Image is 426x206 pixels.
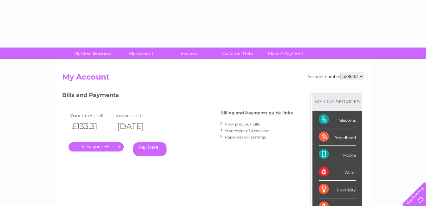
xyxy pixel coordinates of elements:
div: Account number [307,73,364,80]
a: Statement of Accounts [225,128,269,133]
a: View previous bills [225,122,260,126]
th: [DATE] [114,120,160,133]
div: Water [319,163,356,181]
a: Paperless bill settings [225,135,266,139]
div: Broadband [319,128,356,146]
div: MY SERVICES [312,93,362,111]
div: LIVE [323,99,336,105]
th: £133.31 [69,120,114,133]
h4: Billing and Payments quick links [220,111,293,115]
a: Pay Here [133,142,167,156]
a: . [69,142,124,151]
div: Electricity [319,181,356,198]
a: My Clear Business [67,48,119,59]
h2: My Account [62,73,364,85]
td: Your latest bill [69,111,114,120]
div: Telecoms [319,111,356,128]
td: Invoice date [114,111,160,120]
h3: Bills and Payments [62,91,293,102]
a: Services [163,48,215,59]
a: My Account [115,48,167,59]
div: Mobile [319,146,356,163]
a: Customer Help [211,48,264,59]
a: Make A Payment [259,48,312,59]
